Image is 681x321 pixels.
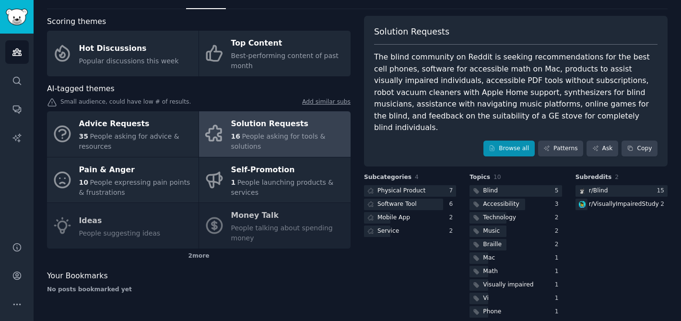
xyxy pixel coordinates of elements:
[587,141,618,157] a: Ask
[364,199,456,211] a: Software Tool6
[231,178,236,186] span: 1
[47,285,351,294] div: No posts bookmarked yet
[199,111,351,157] a: Solution Requests16People asking for tools & solutions
[555,214,562,222] div: 2
[302,98,351,108] a: Add similar subs
[575,185,668,197] a: Blindr/Blind15
[47,98,351,108] div: Small audience, could have low # of results.
[47,270,108,282] span: Your Bookmarks
[483,308,501,316] div: Phone
[231,36,346,51] div: Top Content
[555,267,562,276] div: 1
[364,226,456,238] a: Service2
[483,141,535,157] a: Browse all
[622,141,658,157] button: Copy
[555,240,562,249] div: 2
[374,51,658,134] div: The blind community on Reddit is seeking recommendations for the best cell phones, software for a...
[79,132,179,150] span: People asking for advice & resources
[555,294,562,303] div: 1
[470,279,562,291] a: Visually impaired1
[470,185,562,197] a: Blind5
[555,308,562,316] div: 1
[377,187,425,195] div: Physical Product
[575,199,668,211] a: VisuallyImpairedStudyr/VisuallyImpairedStudy2
[231,162,346,178] div: Self-Promotion
[483,267,498,276] div: Math
[79,41,179,56] div: Hot Discussions
[483,240,502,249] div: Braille
[483,227,500,236] div: Music
[470,199,562,211] a: Accessibility3
[79,162,194,178] div: Pain & Anger
[231,132,240,140] span: 16
[364,173,411,182] span: Subcategories
[449,187,457,195] div: 7
[538,141,583,157] a: Patterns
[470,306,562,318] a: Phone1
[79,117,194,132] div: Advice Requests
[377,227,399,236] div: Service
[470,252,562,264] a: Mac1
[449,200,457,209] div: 6
[575,173,612,182] span: Subreddits
[377,214,410,222] div: Mobile App
[79,132,88,140] span: 35
[579,188,586,194] img: Blind
[657,187,668,195] div: 15
[470,173,490,182] span: Topics
[470,212,562,224] a: Technology2
[470,266,562,278] a: Math1
[615,174,619,180] span: 2
[483,254,495,262] div: Mac
[555,227,562,236] div: 2
[364,212,456,224] a: Mobile App2
[231,132,326,150] span: People asking for tools & solutions
[660,200,668,209] div: 2
[555,281,562,289] div: 1
[483,281,533,289] div: Visually impaired
[493,174,501,180] span: 10
[415,174,419,180] span: 4
[47,83,115,95] span: AI-tagged themes
[199,157,351,203] a: Self-Promotion1People launching products & services
[483,200,519,209] div: Accessibility
[374,26,449,38] span: Solution Requests
[483,294,489,303] div: Vi
[79,178,190,196] span: People expressing pain points & frustrations
[6,9,28,25] img: GummySearch logo
[79,178,88,186] span: 10
[555,254,562,262] div: 1
[47,16,106,28] span: Scoring themes
[555,187,562,195] div: 5
[449,214,457,222] div: 2
[231,52,339,70] span: Best-performing content of past month
[483,187,498,195] div: Blind
[470,226,562,238] a: Music2
[483,214,516,222] div: Technology
[579,201,586,208] img: VisuallyImpairedStudy
[47,31,199,76] a: Hot DiscussionsPopular discussions this week
[47,157,199,203] a: Pain & Anger10People expressing pain points & frustrations
[231,178,334,196] span: People launching products & services
[589,200,659,209] div: r/ VisuallyImpairedStudy
[377,200,417,209] div: Software Tool
[47,111,199,157] a: Advice Requests35People asking for advice & resources
[364,185,456,197] a: Physical Product7
[470,239,562,251] a: Braille2
[47,249,351,264] div: 2 more
[199,31,351,76] a: Top ContentBest-performing content of past month
[589,187,608,195] div: r/ Blind
[470,293,562,305] a: Vi1
[79,57,179,65] span: Popular discussions this week
[231,117,346,132] div: Solution Requests
[555,200,562,209] div: 3
[449,227,457,236] div: 2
